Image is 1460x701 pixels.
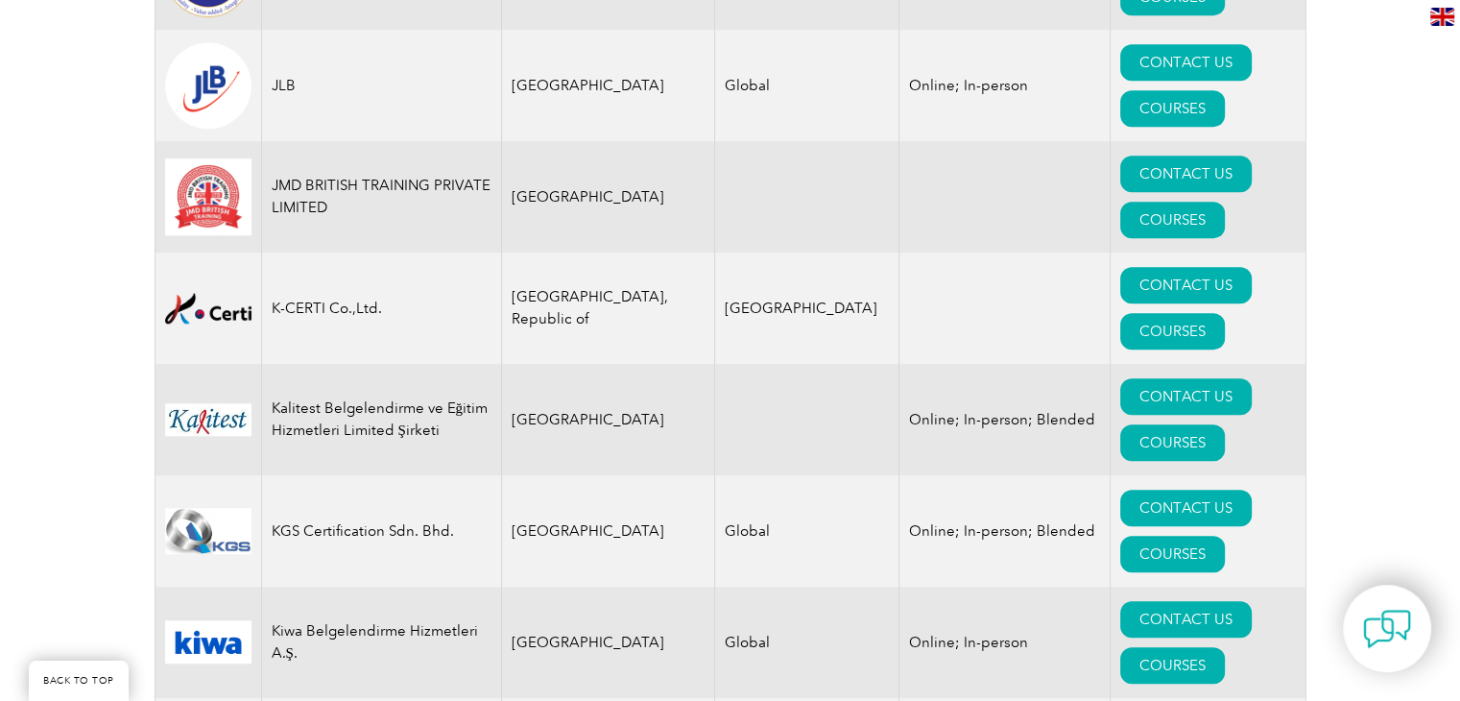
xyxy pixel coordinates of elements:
td: [GEOGRAPHIC_DATA] [501,587,715,698]
td: JMD BRITISH TRAINING PRIVATE LIMITED [261,141,501,253]
a: CONTACT US [1120,601,1252,638]
td: Online; In-person [899,30,1111,141]
img: en [1430,8,1454,26]
a: COURSES [1120,313,1225,350]
a: COURSES [1120,536,1225,572]
td: [GEOGRAPHIC_DATA] [501,30,715,141]
td: [GEOGRAPHIC_DATA], Republic of [501,253,715,364]
img: 7f98aa8e-08a0-ee11-be37-00224898ad00-logo.jpg [165,508,251,553]
a: CONTACT US [1120,378,1252,415]
td: Kiwa Belgelendirme Hizmetleri A.Ş. [261,587,501,698]
img: 2fd11573-807e-ea11-a811-000d3ae11abd-logo.jpg [165,620,251,664]
a: CONTACT US [1120,44,1252,81]
a: COURSES [1120,424,1225,461]
td: JLB [261,30,501,141]
td: Global [715,587,899,698]
td: Global [715,30,899,141]
img: 8e265a20-6f61-f011-bec2-000d3acaf2fb-logo.jpg [165,158,251,235]
img: fd2924ac-d9bc-ea11-a814-000d3a79823d-logo.png [165,42,251,129]
a: COURSES [1120,647,1225,684]
a: CONTACT US [1120,156,1252,192]
img: ad0bd99a-310e-ef11-9f89-6045bde6fda5-logo.jpg [165,403,251,435]
img: contact-chat.png [1363,605,1411,653]
td: Online; In-person; Blended [899,475,1111,587]
a: COURSES [1120,202,1225,238]
td: [GEOGRAPHIC_DATA] [501,141,715,253]
td: [GEOGRAPHIC_DATA] [715,253,899,364]
td: Global [715,475,899,587]
a: COURSES [1120,90,1225,127]
td: [GEOGRAPHIC_DATA] [501,475,715,587]
img: 48d38b1b-b94b-ea11-a812-000d3a7940d5-logo.png [165,293,251,324]
td: KGS Certification Sdn. Bhd. [261,475,501,587]
td: [GEOGRAPHIC_DATA] [501,364,715,475]
a: BACK TO TOP [29,661,129,701]
td: Kalitest Belgelendirme ve Eğitim Hizmetleri Limited Şirketi [261,364,501,475]
a: CONTACT US [1120,490,1252,526]
td: Online; In-person [899,587,1111,698]
td: Online; In-person; Blended [899,364,1111,475]
td: K-CERTI Co.,Ltd. [261,253,501,364]
a: CONTACT US [1120,267,1252,303]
